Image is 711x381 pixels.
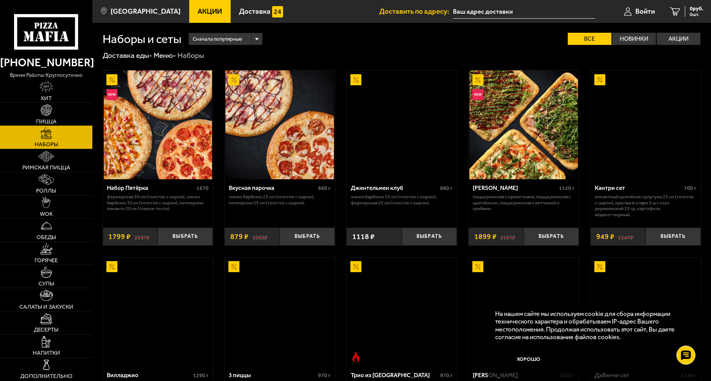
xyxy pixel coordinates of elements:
[158,228,213,246] button: Выбрать
[690,6,703,11] span: 0 руб.
[473,194,575,212] p: Пицца Римская с креветками, Пицца Римская с цыплёнком, Пицца Римская с ветчиной и грибами.
[469,70,579,179] a: АкционныйНовинкаМама Миа
[41,96,52,101] span: Хит
[103,70,213,179] a: АкционныйНовинкаНабор Пятёрка
[239,8,271,15] span: Доставка
[453,5,595,19] input: Ваш адрес доставки
[352,233,375,240] span: 1118 ₽
[36,188,56,194] span: Роллы
[318,372,331,379] span: 970 г
[469,70,578,179] img: Мама Миа
[252,233,268,240] s: 1068 ₽
[106,89,117,100] img: Новинка
[135,233,150,240] s: 2537 ₽
[35,142,58,147] span: Наборы
[469,258,579,367] a: АкционныйВилла Капри
[40,211,53,217] span: WOK
[618,233,633,240] s: 1147 ₽
[684,185,697,191] span: 700 г
[350,261,361,272] img: Акционный
[379,8,453,15] span: Доставить по адресу:
[524,228,579,246] button: Выбрать
[193,32,242,46] span: Сначала популярные
[272,6,283,17] img: 15daf4d41897b9f0e9f617042186c801.svg
[495,348,562,370] button: Хорошо
[36,119,57,124] span: Пицца
[595,185,682,192] div: Кантри сет
[198,8,222,15] span: Акции
[34,327,59,333] span: Десерты
[107,372,191,379] div: Вилладжио
[228,74,239,85] img: Акционный
[350,74,361,85] img: Акционный
[595,194,697,217] p: Пикантный цыплёнок сулугуни 25 см (толстое с сыром), крылья в кляре 5 шт соус деревенский 25 гр, ...
[225,70,335,179] a: АкционныйВкусная парочка
[103,258,213,367] a: АкционныйВилладжио
[35,258,58,263] span: Горячее
[635,8,655,15] span: Войти
[657,33,700,45] label: Акции
[472,261,483,272] img: Акционный
[103,51,152,60] a: Доставка еды-
[225,70,334,179] img: Вкусная парочка
[229,372,316,379] div: 3 пиццы
[690,12,703,17] span: 0 шт.
[107,194,209,212] p: Фермерская 30 см (толстое с сыром), Чикен Барбекю 30 см (толстое с сыром), Пепперони Пиканто 30 с...
[36,234,56,240] span: Обеды
[229,185,316,192] div: Вкусная парочка
[594,74,605,85] img: Акционный
[474,233,497,240] span: 1899 ₽
[402,228,457,246] button: Выбрать
[225,258,335,367] a: Акционный3 пиццы
[472,74,483,85] img: Акционный
[229,194,331,206] p: Чикен Барбекю 25 см (толстое с сыром), Пепперони 25 см (толстое с сыром).
[20,373,73,379] span: Дополнительно
[591,70,701,179] a: АкционныйКантри сет
[154,51,176,60] a: Меню-
[495,310,689,341] p: На нашем сайте мы используем cookie для сбора информации технического характера и обрабатываем IP...
[177,51,204,60] div: Наборы
[591,258,701,367] a: АкционныйДаВинчи сет
[106,261,117,272] img: Акционный
[230,233,249,240] span: 879 ₽
[280,228,335,246] button: Выбрать
[596,233,614,240] span: 949 ₽
[351,194,453,206] p: Чикен Барбекю 25 см (толстое с сыром), Фермерская 25 см (толстое с сыром).
[196,185,209,191] span: 1670
[646,228,701,246] button: Выбрать
[33,350,60,356] span: Напитки
[22,165,70,171] span: Римская пицца
[193,372,209,379] span: 1290 г
[473,185,557,192] div: [PERSON_NAME]
[350,351,361,362] img: Острое блюдо
[103,33,181,45] h1: Наборы и сеты
[351,185,438,192] div: Джентельмен клуб
[107,185,195,192] div: Набор Пятёрка
[440,185,453,191] span: 880 г
[500,233,515,240] s: 2137 ₽
[106,74,117,85] img: Акционный
[19,304,73,310] span: Салаты и закуски
[347,70,457,179] a: АкционныйДжентельмен клуб
[612,33,656,45] label: Новинки
[228,261,239,272] img: Акционный
[594,261,605,272] img: Акционный
[347,258,457,367] a: АкционныйОстрое блюдоТрио из Рио
[440,372,453,379] span: 970 г
[568,33,611,45] label: Все
[111,8,181,15] span: [GEOGRAPHIC_DATA]
[318,185,331,191] span: 860 г
[559,185,575,191] span: 1120 г
[104,70,212,179] img: Набор Пятёрка
[38,281,54,287] span: Супы
[473,372,557,379] div: [PERSON_NAME]
[108,233,131,240] span: 1799 ₽
[472,89,483,100] img: Новинка
[351,372,438,379] div: Трио из [GEOGRAPHIC_DATA]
